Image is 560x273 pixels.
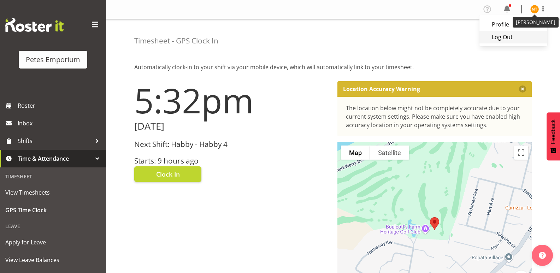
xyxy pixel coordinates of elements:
[26,54,80,65] div: Petes Emporium
[5,205,101,215] span: GPS Time Clock
[346,104,524,129] div: The location below might not be completely accurate due to your current system settings. Please m...
[2,184,104,201] a: View Timesheets
[134,121,329,132] h2: [DATE]
[5,255,101,265] span: View Leave Balances
[370,146,409,160] button: Show satellite imagery
[134,140,329,148] h3: Next Shift: Habby - Habby 4
[18,153,92,164] span: Time & Attendance
[514,146,528,160] button: Toggle fullscreen view
[134,63,532,71] p: Automatically clock-in to your shift via your mobile device, which will automatically link to you...
[156,170,180,179] span: Clock In
[341,146,370,160] button: Show street map
[550,119,556,144] span: Feedback
[134,166,201,182] button: Clock In
[2,233,104,251] a: Apply for Leave
[2,219,104,233] div: Leave
[5,18,64,32] img: Rosterit website logo
[134,37,218,45] h4: Timesheet - GPS Clock In
[519,85,526,93] button: Close message
[18,118,102,129] span: Inbox
[2,201,104,219] a: GPS Time Clock
[5,237,101,248] span: Apply for Leave
[5,187,101,198] span: View Timesheets
[539,252,546,259] img: help-xxl-2.png
[479,18,547,31] a: Profile
[18,100,102,111] span: Roster
[18,136,92,146] span: Shifts
[134,81,329,119] h1: 5:32pm
[479,31,547,43] a: Log Out
[134,157,329,165] h3: Starts: 9 hours ago
[530,5,539,13] img: nicole-thomson8388.jpg
[2,251,104,269] a: View Leave Balances
[2,169,104,184] div: Timesheet
[343,85,420,93] p: Location Accuracy Warning
[547,112,560,160] button: Feedback - Show survey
